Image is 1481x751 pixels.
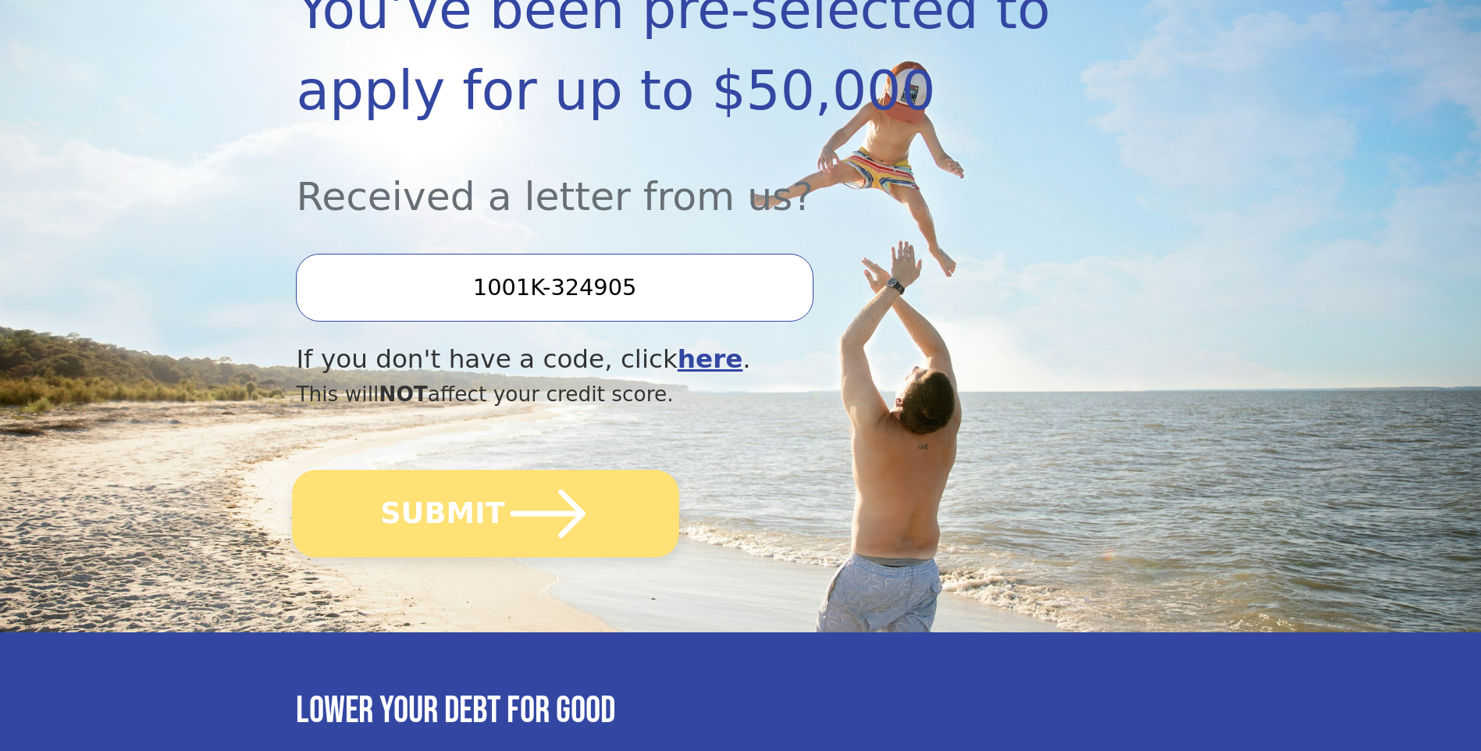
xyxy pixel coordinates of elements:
span: NOT [379,382,428,406]
div: If you don't have a code, click . [296,340,1051,379]
h3: Lower your debt for good [296,689,1184,734]
button: SUBMIT [293,470,680,557]
input: Enter your Offer Code: [296,254,813,321]
a: here [678,344,743,374]
div: Received a letter from us? [296,131,1051,226]
div: This will affect your credit score. [296,379,1051,410]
